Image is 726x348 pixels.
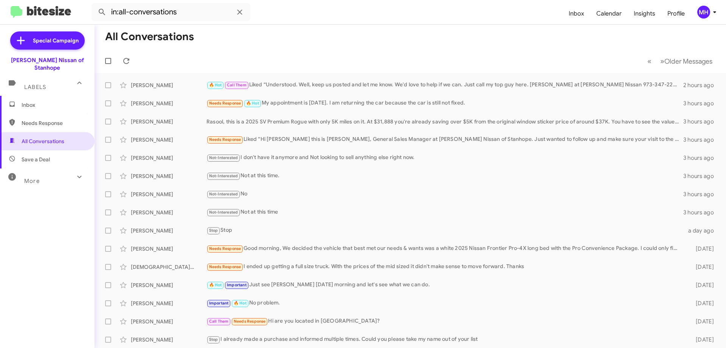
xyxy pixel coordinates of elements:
[684,318,720,325] div: [DATE]
[131,318,206,325] div: [PERSON_NAME]
[209,155,238,160] span: Not-Interested
[643,53,656,69] button: Previous
[684,300,720,307] div: [DATE]
[660,56,664,66] span: »
[684,245,720,253] div: [DATE]
[131,100,206,107] div: [PERSON_NAME]
[131,245,206,253] div: [PERSON_NAME]
[206,99,683,108] div: My appointment is [DATE]. I am returning the car because the car is still not fixed.
[131,227,206,234] div: [PERSON_NAME]
[209,301,229,306] span: Important
[684,227,720,234] div: a day ago
[206,172,683,180] div: Not at this time.
[24,84,46,91] span: Labels
[105,31,194,43] h1: All Conversations
[683,100,720,107] div: 3 hours ago
[33,37,79,44] span: Special Campaign
[206,262,684,271] div: I ended up getting a full size truck. With the prices of the mid sized it didn't make sense to mo...
[209,246,241,251] span: Needs Response
[206,208,683,217] div: Not at this time
[209,210,238,215] span: Not-Interested
[628,3,661,25] a: Insights
[131,336,206,343] div: [PERSON_NAME]
[683,136,720,144] div: 3 hours ago
[206,81,683,89] div: Liked “Understood. Well, keep us posted and let me know. We'd love to help if we can. Just call m...
[661,3,691,25] a: Profile
[206,226,684,235] div: Stop
[697,6,710,19] div: MH
[209,282,222,287] span: 🔥 Hot
[684,336,720,343] div: [DATE]
[131,281,206,289] div: [PERSON_NAME]
[131,81,206,89] div: [PERSON_NAME]
[209,319,229,324] span: Call Them
[206,118,683,125] div: Rasool, this is a 2025 SV Premium Rogue with only 5K miles on it. At $31,888 you're already savin...
[206,135,683,144] div: Liked “Hi [PERSON_NAME] this is [PERSON_NAME], General Sales Manager at [PERSON_NAME] Nissan of S...
[131,172,206,180] div: [PERSON_NAME]
[92,3,250,21] input: Search
[131,263,206,271] div: [DEMOGRAPHIC_DATA][PERSON_NAME]
[209,192,238,197] span: Not-Interested
[22,137,64,145] span: All Conversations
[10,31,85,50] a: Special Campaign
[206,153,683,162] div: I don't have it anymore and Not looking to sell anything else right now.
[131,118,206,125] div: [PERSON_NAME]
[209,337,218,342] span: Stop
[227,282,247,287] span: Important
[209,264,241,269] span: Needs Response
[683,209,720,216] div: 3 hours ago
[131,154,206,162] div: [PERSON_NAME]
[206,244,684,253] div: Good morning, We decided the vehicle that best met our needs & wants was a white 2025 Nissan Fron...
[131,209,206,216] div: [PERSON_NAME]
[683,118,720,125] div: 3 hours ago
[209,228,218,233] span: Stop
[683,172,720,180] div: 3 hours ago
[24,178,40,184] span: More
[209,83,222,87] span: 🔥 Hot
[206,299,684,307] div: No problem.
[246,101,259,106] span: 🔥 Hot
[206,317,684,326] div: Hi are you located in [GEOGRAPHIC_DATA]?
[131,300,206,307] div: [PERSON_NAME]
[206,281,684,289] div: Just see [PERSON_NAME] [DATE] morning and let's see what we can do.
[206,190,683,198] div: No
[691,6,718,19] button: MH
[22,156,50,163] span: Save a Deal
[234,301,247,306] span: 🔥 Hot
[683,190,720,198] div: 3 hours ago
[643,53,717,69] nav: Page navigation example
[656,53,717,69] button: Next
[590,3,628,25] a: Calendar
[22,101,86,109] span: Inbox
[664,57,712,66] span: Older Messages
[683,81,720,89] div: 2 hours ago
[684,281,720,289] div: [DATE]
[647,56,652,66] span: «
[684,263,720,271] div: [DATE]
[22,119,86,127] span: Needs Response
[131,136,206,144] div: [PERSON_NAME]
[234,319,266,324] span: Needs Response
[227,83,247,87] span: Call Them
[209,173,238,178] span: Not-Interested
[131,190,206,198] div: [PERSON_NAME]
[209,137,241,142] span: Needs Response
[683,154,720,162] div: 3 hours ago
[206,335,684,344] div: I already made a purchase and informed multiple times. Could you please take my name out of your ...
[563,3,590,25] a: Inbox
[209,101,241,106] span: Needs Response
